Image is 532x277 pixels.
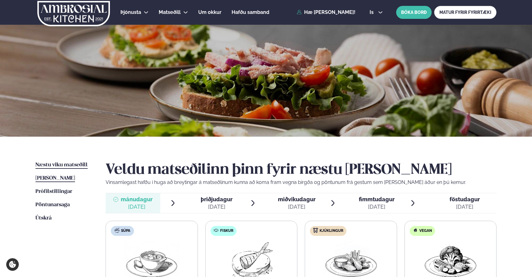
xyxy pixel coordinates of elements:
img: Vegan.svg [413,228,418,233]
span: Matseðill [159,9,181,15]
a: Pöntunarsaga [36,201,70,209]
p: Vinsamlegast hafðu í huga að breytingar á matseðlinum kunna að koma fram vegna birgða og pöntunum... [106,179,496,186]
div: [DATE] [201,203,232,211]
a: Næstu viku matseðill [36,161,88,169]
a: Hæ [PERSON_NAME]! [297,10,355,15]
div: [DATE] [450,203,480,211]
span: Næstu viku matseðill [36,162,88,168]
span: is [370,10,375,15]
span: föstudagur [450,196,480,202]
a: Um okkur [198,9,221,16]
span: Prófílstillingar [36,189,72,194]
a: MATUR FYRIR FYRIRTÆKI [434,6,496,19]
div: [DATE] [121,203,153,211]
a: Matseðill [159,9,181,16]
span: Pöntunarsaga [36,202,70,207]
span: Þjónusta [120,9,141,15]
span: Útskrá [36,215,52,221]
a: [PERSON_NAME] [36,175,75,182]
span: [PERSON_NAME] [36,176,75,181]
button: BÓKA BORÐ [396,6,432,19]
img: fish.svg [214,228,219,233]
span: Súpa [121,228,130,233]
span: Kjúklingur [320,228,343,233]
span: Fiskur [220,228,233,233]
div: [DATE] [278,203,316,211]
span: mánudagur [121,196,153,202]
span: þriðjudagur [201,196,232,202]
span: Hafðu samband [232,9,269,15]
button: is [365,10,388,15]
span: miðvikudagur [278,196,316,202]
span: Um okkur [198,9,221,15]
a: Útskrá [36,215,52,222]
img: chicken.svg [313,228,318,233]
img: logo [37,1,111,26]
img: soup.svg [115,228,119,233]
a: Cookie settings [6,258,19,271]
h2: Veldu matseðilinn þinn fyrir næstu [PERSON_NAME] [106,161,496,179]
a: Hafðu samband [232,9,269,16]
div: [DATE] [359,203,395,211]
a: Prófílstillingar [36,188,72,195]
a: Þjónusta [120,9,141,16]
span: Vegan [419,228,432,233]
span: fimmtudagur [359,196,395,202]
